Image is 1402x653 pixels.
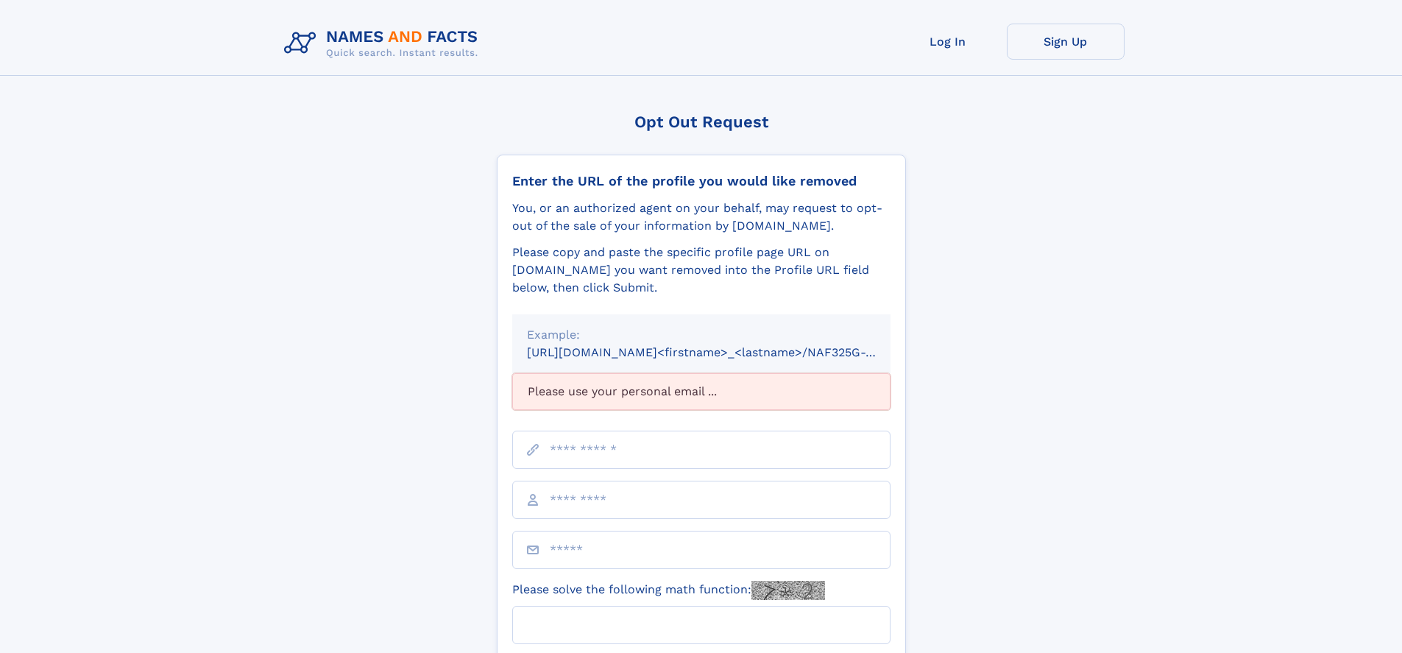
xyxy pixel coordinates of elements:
a: Log In [889,24,1007,60]
div: Opt Out Request [497,113,906,131]
div: Please use your personal email ... [512,373,891,410]
div: Example: [527,326,876,344]
label: Please solve the following math function: [512,581,825,600]
img: Logo Names and Facts [278,24,490,63]
a: Sign Up [1007,24,1125,60]
div: You, or an authorized agent on your behalf, may request to opt-out of the sale of your informatio... [512,200,891,235]
small: [URL][DOMAIN_NAME]<firstname>_<lastname>/NAF325G-xxxxxxxx [527,345,918,359]
div: Enter the URL of the profile you would like removed [512,173,891,189]
div: Please copy and paste the specific profile page URL on [DOMAIN_NAME] you want removed into the Pr... [512,244,891,297]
